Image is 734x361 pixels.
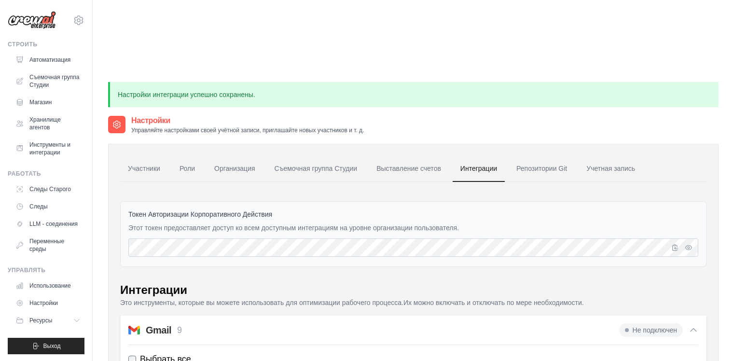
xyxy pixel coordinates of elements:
[453,156,505,182] a: Интеграции
[516,165,567,172] ya-tr-span: Репозитории Git
[586,165,635,172] ya-tr-span: Учетная запись
[29,203,48,210] ya-tr-span: Следы
[403,299,584,306] ya-tr-span: Их можно включать и отключать по мере необходимости.
[207,156,263,182] a: Организация
[12,313,84,328] button: Ресурсы
[12,216,84,232] a: LLM - соединения
[460,165,497,172] ya-tr-span: Интеграции
[12,181,84,197] a: Следы Старого
[29,116,81,131] ya-tr-span: Хранилище агентов
[120,156,168,182] a: Участники
[29,185,71,193] ya-tr-span: Следы Старого
[275,165,358,172] ya-tr-span: Съемочная группа Студии
[509,156,575,182] a: Репозитории Git
[120,299,403,306] ya-tr-span: Это инструменты, которые вы можете использовать для оптимизации рабочего процесса.
[29,282,71,290] ya-tr-span: Использование
[29,141,81,156] ya-tr-span: Инструменты и интеграции
[214,165,255,172] ya-tr-span: Организация
[29,98,52,106] ya-tr-span: Магазин
[8,41,38,48] ya-tr-span: Строить
[12,199,84,214] a: Следы
[43,343,61,349] ya-tr-span: Выход
[8,267,45,274] ya-tr-span: Управлять
[579,156,643,182] a: Учетная запись
[12,137,84,160] a: Инструменты и интеграции
[8,338,84,354] button: Выход
[376,165,441,172] ya-tr-span: Выставление счетов
[29,56,70,64] ya-tr-span: Автоматизация
[131,127,364,134] ya-tr-span: Управляйте настройками своей учётной записи, приглашайте новых участников и т. д.
[29,317,52,324] ya-tr-span: Ресурсы
[12,69,84,93] a: Съемочная группа Студии
[12,95,84,110] a: Магазин
[633,325,677,335] ya-tr-span: Не подключен
[369,156,449,182] a: Выставление счетов
[12,295,84,311] a: Настройки
[128,210,272,218] ya-tr-span: Токен Авторизации Корпоративного Действия
[8,11,56,29] img: Логотип
[29,299,58,307] ya-tr-span: Настройки
[120,283,187,296] ya-tr-span: Интеграции
[131,116,170,125] ya-tr-span: Настройки
[172,156,203,182] a: Роли
[29,220,78,228] ya-tr-span: LLM - соединения
[29,237,81,253] ya-tr-span: Переменные среды
[128,165,160,172] ya-tr-span: Участники
[12,234,84,257] a: Переменные среды
[8,170,41,177] ya-tr-span: Работать
[180,165,195,172] ya-tr-span: Роли
[128,224,459,232] ya-tr-span: Этот токен предоставляет доступ ко всем доступным интеграциям на уровне организации пользователя.
[29,73,81,89] ya-tr-span: Съемочная группа Студии
[267,156,365,182] a: Съемочная группа Студии
[128,324,140,336] img: gmail.svg
[177,324,182,337] p: 9
[12,278,84,293] a: Использование
[118,91,255,98] ya-tr-span: Настройки интеграции успешно сохранены.
[12,112,84,135] a: Хранилище агентов
[146,325,171,335] ya-tr-span: Gmail
[12,52,84,68] a: Автоматизация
